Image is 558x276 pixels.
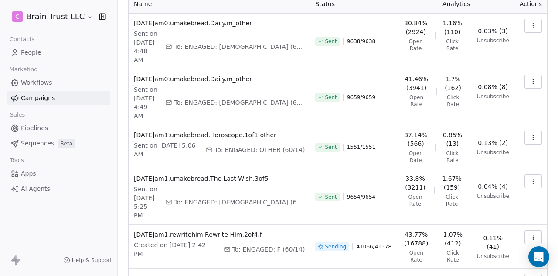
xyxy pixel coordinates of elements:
[404,19,428,36] span: 30.84% (2924)
[404,249,429,263] span: Open Rate
[478,182,508,191] span: 0.04% (4)
[63,257,112,264] a: Help & Support
[134,131,305,139] span: [DATE]am1.umakebread.Horoscope.1of1.other
[404,38,428,52] span: Open Rate
[21,93,55,103] span: Campaigns
[477,253,509,260] span: Unsubscribe
[7,121,110,135] a: Pipelines
[478,83,508,91] span: 0.08% (8)
[404,94,429,108] span: Open Rate
[134,185,158,220] span: Sent on [DATE] 5:25 PM
[174,42,305,51] span: To: ENGAGED: MALE (60/14) + 1 more
[134,75,305,83] span: [DATE]am0.umakebread.Daily.m_other
[7,76,110,90] a: Workflows
[21,48,41,57] span: People
[477,93,509,100] span: Unsubscribe
[478,138,508,147] span: 0.13% (2)
[443,94,463,108] span: Click Rate
[134,85,158,120] span: Sent on [DATE] 4:49 AM
[7,91,110,105] a: Campaigns
[134,230,305,239] span: [DATE]am1.rewritehim.Rewrite Him.2of4.f
[7,136,110,151] a: SequencesBeta
[325,94,337,101] span: Sent
[58,139,75,148] span: Beta
[21,169,36,178] span: Apps
[477,193,509,200] span: Unsubscribe
[443,75,463,92] span: 1.7% (162)
[528,246,549,267] div: Open Intercom Messenger
[443,249,463,263] span: Click Rate
[21,78,52,87] span: Workflows
[134,19,305,28] span: [DATE]am0.umakebread.Daily.m_other
[21,139,54,148] span: Sequences
[442,38,463,52] span: Click Rate
[325,243,346,250] span: Sending
[325,144,337,151] span: Sent
[134,174,305,183] span: [DATE]am1.umakebread.The Last Wish.3of5
[134,29,158,64] span: Sent on [DATE] 4:48 AM
[347,94,375,101] span: 9659 / 9659
[441,193,463,207] span: Click Rate
[134,241,216,258] span: Created on [DATE] 2:42 PM
[404,131,429,148] span: 37.14% (566)
[442,131,463,148] span: 0.85% (13)
[21,184,50,193] span: AI Agents
[477,234,509,251] span: 0.11% (41)
[477,149,509,156] span: Unsubscribe
[174,98,305,107] span: To: ENGAGED: MALE (60/14) + 1 more
[7,166,110,181] a: Apps
[404,193,427,207] span: Open Rate
[442,19,463,36] span: 1.16% (110)
[404,230,429,248] span: 43.77% (16788)
[72,257,112,264] span: Help & Support
[441,174,463,192] span: 1.67% (159)
[7,45,110,60] a: People
[10,9,93,24] button: CBrain Trust LLC
[214,145,305,154] span: To: ENGAGED: OTHER (60/14)
[404,150,429,164] span: Open Rate
[6,154,27,167] span: Tools
[232,245,305,254] span: To: ENGAGED: F (60/14)
[325,193,337,200] span: Sent
[174,198,305,207] span: To: ENGAGED: MALE (60/14) + 1 more
[6,63,41,76] span: Marketing
[443,230,463,248] span: 1.07% (412)
[347,193,375,200] span: 9654 / 9654
[347,144,375,151] span: 1551 / 1551
[404,75,429,92] span: 41.46% (3941)
[347,38,375,45] span: 9638 / 9638
[26,11,85,22] span: Brain Trust LLC
[404,174,427,192] span: 33.8% (3211)
[477,37,509,44] span: Unsubscribe
[325,38,337,45] span: Sent
[21,124,48,133] span: Pipelines
[15,12,20,21] span: C
[442,150,463,164] span: Click Rate
[7,182,110,196] a: AI Agents
[356,243,391,250] span: 41066 / 41378
[134,141,198,159] span: Sent on [DATE] 5:06 AM
[6,33,38,46] span: Contacts
[6,108,29,121] span: Sales
[478,27,508,35] span: 0.03% (3)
